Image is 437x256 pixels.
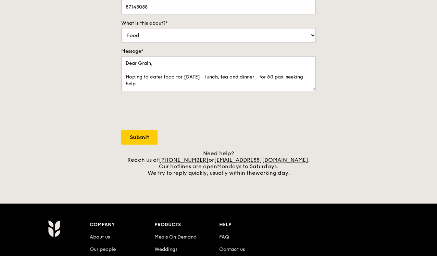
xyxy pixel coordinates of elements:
span: Mondays to Saturdays. [217,163,278,170]
img: Grain [48,220,60,237]
a: About us [90,234,110,240]
input: Submit [121,130,158,145]
iframe: reCAPTCHA [121,98,225,125]
a: Our people [90,246,116,252]
a: Weddings [154,246,177,252]
a: [PHONE_NUMBER] [159,157,209,163]
div: Products [154,220,219,230]
div: Company [90,220,154,230]
a: Contact us [219,246,245,252]
div: Help [219,220,284,230]
label: Message* [121,48,316,55]
span: working day. [255,170,290,176]
a: Meals On Demand [154,234,197,240]
a: [EMAIL_ADDRESS][DOMAIN_NAME] [214,157,308,163]
div: Need help? Reach us at or . Our hotlines are open We try to reply quickly, usually within the [121,150,316,176]
a: FAQ [219,234,229,240]
label: What is this about?* [121,20,316,27]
